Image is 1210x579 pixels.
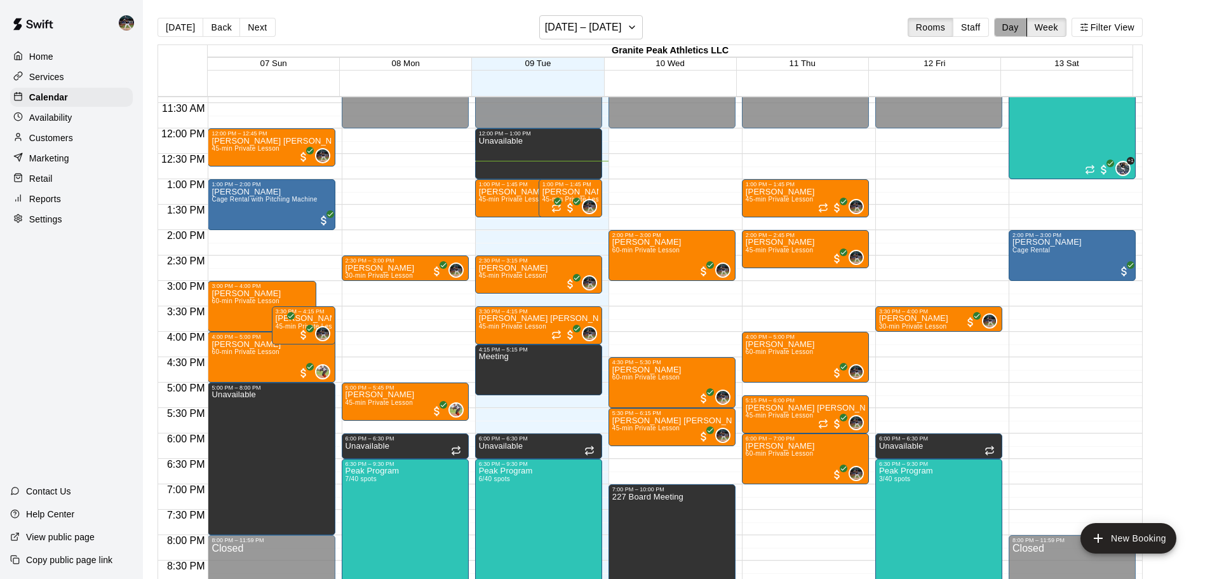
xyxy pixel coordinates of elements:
button: 10 Wed [655,58,685,68]
span: Recurring event [584,446,595,456]
div: Nolan Gilbert [982,313,997,329]
span: 30-min Private Lesson [346,272,413,279]
div: 5:30 PM – 6:15 PM: Cooper Brilz [608,408,736,446]
div: 2:00 PM – 3:00 PM: Douglas Boone [608,230,736,281]
span: 45-min Private Lesson [479,323,547,330]
button: Week [1026,18,1066,37]
div: 6:00 PM – 7:00 PM: John Hoofman [742,433,869,484]
div: Home [10,47,133,66]
div: 1:00 PM – 1:45 PM [746,181,865,187]
a: Customers [10,128,133,147]
div: Nolan Gilbert [849,199,864,214]
div: 1:00 PM – 1:45 PM: Brady Perlinski [742,179,869,217]
div: Services [10,67,133,86]
span: Recurring event [551,203,561,213]
div: 2:30 PM – 3:15 PM: Reddek Richardson [475,255,602,294]
div: 6:00 PM – 6:30 PM: Unavailable [342,433,469,459]
img: Nolan Gilbert [850,200,863,213]
span: Nolan Gilbert [720,390,730,405]
span: Recurring event [451,446,461,456]
button: 07 Sun [260,58,287,68]
div: 2:00 PM – 3:00 PM [1012,232,1132,238]
div: 7:00 PM – 10:00 PM [612,486,732,493]
span: All customers have paid [564,201,577,214]
span: +1 [1127,157,1134,165]
img: Nolan Gilbert [583,327,596,340]
p: Help Center [26,508,74,521]
div: 3:30 PM – 4:15 PM [479,308,598,315]
span: 60-min Private Lesson [612,247,680,254]
img: Nolan Gilbert [316,327,329,340]
div: 3:00 PM – 4:00 PM [212,283,312,289]
span: Nolan Gilbert [320,148,330,163]
span: 12:00 PM [158,128,208,139]
button: 08 Mon [392,58,420,68]
span: Nolan Gilbert [854,466,864,481]
span: 8:30 PM [164,561,208,571]
div: 5:00 PM – 8:00 PM: Unavailable [208,383,335,535]
span: 12 Fri [924,58,945,68]
span: Cage Rental with Pitching Machine [212,196,317,203]
div: 3:00 PM – 4:00 PM: Avery Deitchler [208,281,316,332]
span: 11 Thu [790,58,816,68]
button: Staff [953,18,989,37]
div: 4:00 PM – 5:00 PM [212,334,331,340]
span: Nolan Gilbert [720,428,730,443]
div: 6:00 PM – 6:30 PM [879,435,998,442]
span: 4:30 PM [164,357,208,368]
img: Casey Peck [316,365,329,378]
button: Filter View [1072,18,1143,37]
div: 4:15 PM – 5:15 PM: Meeting [475,344,602,395]
a: Availability [10,108,133,127]
span: 6:30 PM [164,459,208,470]
img: Casey Peck [450,404,462,416]
span: All customers have paid [278,316,291,329]
div: Nolan Gilbert [582,326,597,341]
span: All customers have paid [831,468,844,481]
span: 3/40 spots filled [879,475,910,482]
span: All customers have paid [431,405,443,418]
span: 45-min Private Lesson [746,247,814,254]
a: Reports [10,189,133,208]
div: 1:00 PM – 1:45 PM: Dannika Vulk [475,179,583,217]
span: 13 Sat [1054,58,1079,68]
div: 2:30 PM – 3:15 PM [479,257,598,264]
div: 2:30 PM – 3:00 PM [346,257,465,264]
div: 8:00 PM – 11:59 PM [212,537,331,543]
div: 4:00 PM – 5:00 PM: Lillie Anaya-Blatter [208,332,335,383]
span: 1:30 PM [164,205,208,215]
span: 2:00 PM [164,230,208,241]
a: Settings [10,210,133,229]
div: 6:00 PM – 7:00 PM [746,435,865,442]
span: Nolan Gilbert [587,326,597,341]
button: Rooms [908,18,953,37]
div: Nolan Gilbert [849,415,864,430]
p: Marketing [29,152,69,165]
span: Nolan Gilbert [854,199,864,214]
span: 12:30 PM [158,154,208,165]
div: 6:30 PM – 9:30 PM [479,461,598,467]
span: 5:30 PM [164,408,208,419]
div: 1:00 PM – 1:45 PM [542,181,598,187]
div: 3:30 PM – 4:00 PM [879,308,998,315]
span: All customers have paid [318,214,330,227]
div: 2:30 PM – 3:00 PM: Landon Pitsch-Trenary [342,255,469,281]
div: 6:00 PM – 6:30 PM [346,435,465,442]
span: 7:30 PM [164,510,208,521]
span: All customers have paid [1118,265,1131,278]
div: Casey Peck [448,402,464,418]
img: Nolan Gilbert [716,264,729,276]
div: 12:00 PM – 12:45 PM [212,130,331,137]
span: 4:00 PM [164,332,208,343]
span: 60-min Private Lesson [212,348,279,355]
button: Day [994,18,1027,37]
span: 60-min Private Lesson [746,450,814,457]
a: Marketing [10,149,133,168]
span: Nolan Gilbert [854,250,864,265]
span: All customers have paid [1098,163,1110,176]
p: Home [29,50,53,63]
div: 4:15 PM – 5:15 PM [479,346,598,353]
div: 8:00 PM – 11:59 PM [1012,537,1132,543]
